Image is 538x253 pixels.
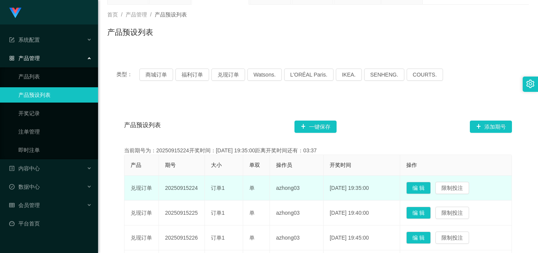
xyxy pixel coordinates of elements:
span: 订单1 [211,210,225,216]
td: azhong03 [270,176,324,201]
span: 产品预设列表 [155,11,187,18]
span: 订单1 [211,185,225,191]
a: 产品列表 [18,69,92,84]
button: Watsons. [247,69,282,81]
i: 图标: setting [526,80,535,88]
button: 编 辑 [406,207,431,219]
span: 类型： [116,69,139,81]
button: IKEA. [336,69,362,81]
span: 单 [249,235,255,241]
td: [DATE] 19:35:00 [324,176,401,201]
td: 20250915224 [159,176,205,201]
a: 产品预设列表 [18,87,92,103]
a: 图标: dashboard平台首页 [9,216,92,231]
button: L'ORÉAL Paris. [284,69,334,81]
td: 20250915225 [159,201,205,225]
i: 图标: table [9,202,15,208]
span: 单 [249,210,255,216]
span: 单 [249,185,255,191]
span: 数据中心 [9,184,40,190]
i: 图标: form [9,37,15,42]
a: 即时注单 [18,142,92,158]
td: [DATE] 19:45:00 [324,225,401,250]
a: 注单管理 [18,124,92,139]
td: 兑现订单 [124,225,159,250]
td: 兑现订单 [124,201,159,225]
span: / [150,11,152,18]
span: 单双 [249,162,260,168]
span: 会员管理 [9,202,40,208]
button: 兑现订单 [211,69,245,81]
td: [DATE] 19:40:00 [324,201,401,225]
i: 图标: check-circle-o [9,184,15,189]
span: 首页 [107,11,118,18]
button: 编 辑 [406,232,431,244]
i: 图标: appstore-o [9,55,15,61]
button: COURTS. [407,69,443,81]
img: logo.9652507e.png [9,8,21,18]
span: 开奖时间 [330,162,351,168]
div: 当前期号为：20250915224开奖时间：[DATE] 19:35:00距离开奖时间还有：03:37 [124,147,512,155]
button: SENHENG. [364,69,404,81]
a: 开奖记录 [18,106,92,121]
i: 图标: profile [9,166,15,171]
button: 商城订单 [139,69,173,81]
button: 限制投注 [435,232,469,244]
td: 兑现订单 [124,176,159,201]
span: 系统配置 [9,37,40,43]
span: 产品预设列表 [124,121,161,133]
span: 内容中心 [9,165,40,171]
button: 编 辑 [406,182,431,194]
span: 产品 [131,162,141,168]
td: 20250915226 [159,225,205,250]
button: 限制投注 [435,182,469,194]
span: / [121,11,123,18]
button: 福利订单 [175,69,209,81]
span: 操作员 [276,162,292,168]
span: 订单1 [211,235,225,241]
button: 图标: plus添加期号 [470,121,512,133]
button: 图标: plus一键保存 [294,121,337,133]
span: 产品管理 [126,11,147,18]
h1: 产品预设列表 [107,26,153,38]
td: azhong03 [270,225,324,250]
button: 限制投注 [435,207,469,219]
span: 大小 [211,162,222,168]
span: 期号 [165,162,176,168]
td: azhong03 [270,201,324,225]
span: 操作 [406,162,417,168]
span: 产品管理 [9,55,40,61]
